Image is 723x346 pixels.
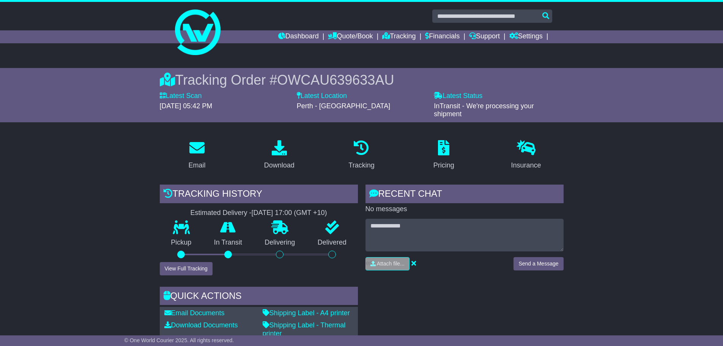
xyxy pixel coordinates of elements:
span: © One World Courier 2025. All rights reserved. [124,337,234,343]
span: Perth - [GEOGRAPHIC_DATA] [297,102,390,110]
button: View Full Tracking [160,262,213,275]
button: Send a Message [514,257,563,270]
a: Support [469,30,500,43]
div: Email [188,160,205,171]
a: Insurance [506,137,546,173]
p: Delivered [306,239,358,247]
label: Latest Scan [160,92,202,100]
span: OWCAU639633AU [277,72,394,88]
p: No messages [365,205,564,213]
p: In Transit [203,239,254,247]
div: Insurance [511,160,541,171]
a: Download [259,137,299,173]
span: InTransit - We're processing your shipment [434,102,534,118]
div: Tracking [348,160,374,171]
p: Pickup [160,239,203,247]
div: Tracking Order # [160,72,564,88]
a: Tracking [343,137,379,173]
div: Tracking history [160,185,358,205]
a: Shipping Label - A4 printer [263,309,350,317]
div: Download [264,160,295,171]
a: Dashboard [278,30,319,43]
a: Pricing [428,137,459,173]
a: Financials [425,30,460,43]
a: Settings [509,30,543,43]
a: Quote/Book [328,30,373,43]
p: Delivering [254,239,307,247]
a: Email [183,137,210,173]
div: Estimated Delivery - [160,209,358,217]
a: Download Documents [164,321,238,329]
span: [DATE] 05:42 PM [160,102,213,110]
label: Latest Status [434,92,482,100]
div: Pricing [433,160,454,171]
a: Tracking [382,30,416,43]
div: Quick Actions [160,287,358,307]
label: Latest Location [297,92,347,100]
div: RECENT CHAT [365,185,564,205]
a: Email Documents [164,309,225,317]
div: [DATE] 17:00 (GMT +10) [252,209,327,217]
a: Shipping Label - Thermal printer [263,321,346,337]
